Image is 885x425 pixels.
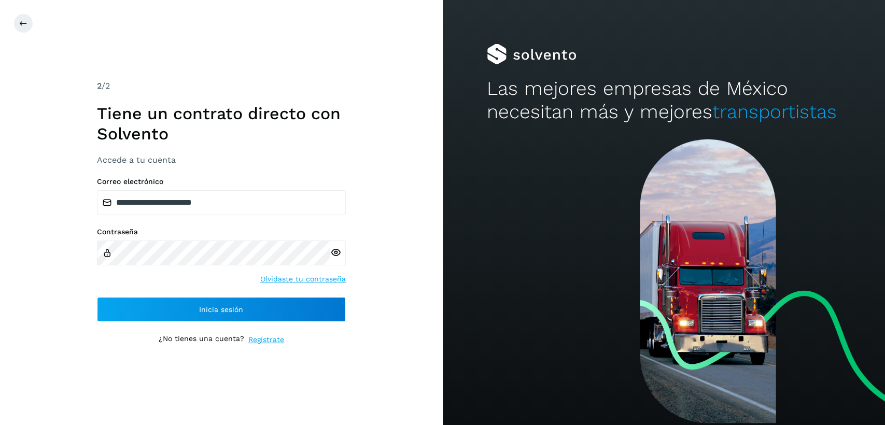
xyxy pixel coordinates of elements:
[97,228,346,236] label: Contraseña
[97,155,346,165] h3: Accede a tu cuenta
[97,80,346,92] div: /2
[97,177,346,186] label: Correo electrónico
[487,77,841,123] h2: Las mejores empresas de México necesitan más y mejores
[712,101,837,123] span: transportistas
[199,306,243,313] span: Inicia sesión
[159,334,244,345] p: ¿No tienes una cuenta?
[97,297,346,322] button: Inicia sesión
[260,274,346,285] a: Olvidaste tu contraseña
[97,104,346,144] h1: Tiene un contrato directo con Solvento
[97,81,102,91] span: 2
[248,334,284,345] a: Regístrate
